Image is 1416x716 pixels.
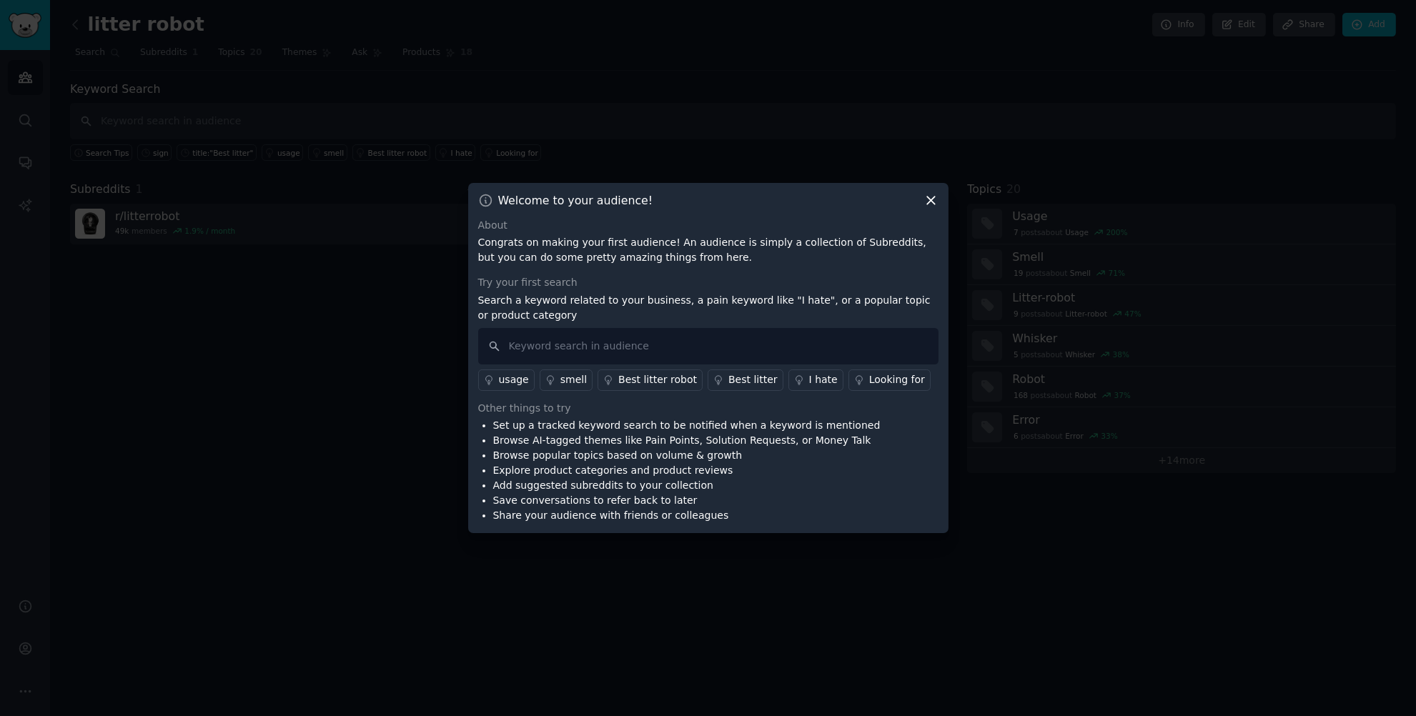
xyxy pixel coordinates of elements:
[478,218,939,233] div: About
[493,508,881,523] li: Share your audience with friends or colleagues
[560,372,587,387] div: smell
[540,369,593,391] a: smell
[493,433,881,448] li: Browse AI-tagged themes like Pain Points, Solution Requests, or Money Talk
[728,372,778,387] div: Best litter
[478,275,939,290] div: Try your first search
[478,328,939,364] input: Keyword search in audience
[788,369,843,391] a: I hate
[478,369,535,391] a: usage
[598,369,703,391] a: Best litter robot
[848,369,931,391] a: Looking for
[708,369,783,391] a: Best litter
[618,372,697,387] div: Best litter robot
[478,293,939,323] p: Search a keyword related to your business, a pain keyword like "I hate", or a popular topic or pr...
[493,463,881,478] li: Explore product categories and product reviews
[499,372,529,387] div: usage
[809,372,838,387] div: I hate
[478,235,939,265] p: Congrats on making your first audience! An audience is simply a collection of Subreddits, but you...
[493,418,881,433] li: Set up a tracked keyword search to be notified when a keyword is mentioned
[869,372,925,387] div: Looking for
[478,401,939,416] div: Other things to try
[498,193,653,208] h3: Welcome to your audience!
[493,478,881,493] li: Add suggested subreddits to your collection
[493,448,881,463] li: Browse popular topics based on volume & growth
[493,493,881,508] li: Save conversations to refer back to later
